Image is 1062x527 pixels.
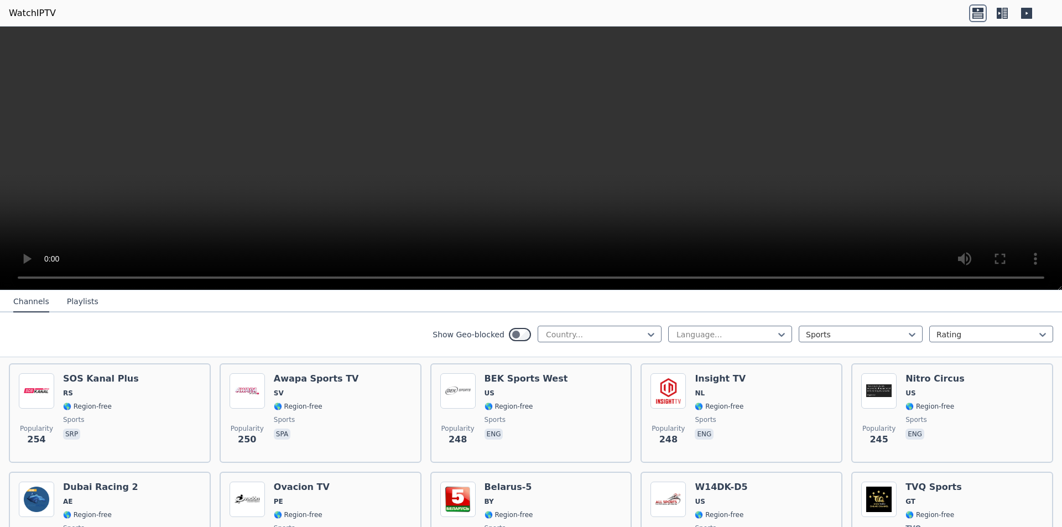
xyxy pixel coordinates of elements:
[238,433,256,446] span: 250
[433,329,504,340] label: Show Geo-blocked
[485,389,494,398] span: US
[274,389,284,398] span: SV
[905,402,954,411] span: 🌎 Region-free
[485,373,568,384] h6: BEK Sports West
[274,415,295,424] span: sports
[63,373,139,384] h6: SOS Kanal Plus
[274,373,359,384] h6: Awapa Sports TV
[905,415,926,424] span: sports
[695,482,747,493] h6: W14DK-D5
[230,373,265,409] img: Awapa Sports TV
[695,402,743,411] span: 🌎 Region-free
[659,433,678,446] span: 248
[274,402,322,411] span: 🌎 Region-free
[870,433,888,446] span: 245
[440,373,476,409] img: BEK Sports West
[905,510,954,519] span: 🌎 Region-free
[63,482,138,493] h6: Dubai Racing 2
[695,415,716,424] span: sports
[485,402,533,411] span: 🌎 Region-free
[905,497,915,506] span: GT
[63,497,72,506] span: AE
[695,373,746,384] h6: Insight TV
[9,7,56,20] a: WatchIPTV
[63,510,112,519] span: 🌎 Region-free
[652,424,685,433] span: Popularity
[27,433,45,446] span: 254
[230,482,265,517] img: Ovacion TV
[862,424,896,433] span: Popularity
[13,291,49,312] button: Channels
[485,497,494,506] span: BY
[905,482,962,493] h6: TVQ Sports
[441,424,475,433] span: Popularity
[695,510,743,519] span: 🌎 Region-free
[695,389,705,398] span: NL
[485,429,503,440] p: eng
[650,482,686,517] img: W14DK-D5
[861,373,897,409] img: Nitro Circus
[63,389,73,398] span: RS
[20,424,53,433] span: Popularity
[485,510,533,519] span: 🌎 Region-free
[274,429,290,440] p: spa
[485,415,506,424] span: sports
[650,373,686,409] img: Insight TV
[274,497,283,506] span: PE
[63,415,84,424] span: sports
[19,373,54,409] img: SOS Kanal Plus
[274,510,322,519] span: 🌎 Region-free
[63,429,80,440] p: srp
[63,402,112,411] span: 🌎 Region-free
[231,424,264,433] span: Popularity
[905,373,965,384] h6: Nitro Circus
[274,482,330,493] h6: Ovacion TV
[695,497,705,506] span: US
[440,482,476,517] img: Belarus-5
[861,482,897,517] img: TVQ Sports
[67,291,98,312] button: Playlists
[905,389,915,398] span: US
[905,429,924,440] p: eng
[695,429,714,440] p: eng
[485,482,533,493] h6: Belarus-5
[19,482,54,517] img: Dubai Racing 2
[449,433,467,446] span: 248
